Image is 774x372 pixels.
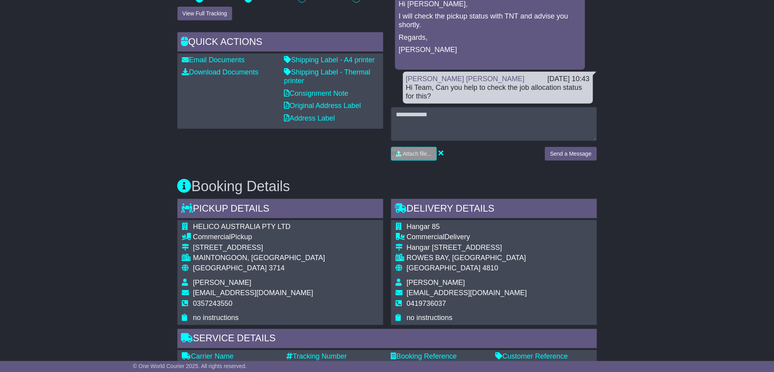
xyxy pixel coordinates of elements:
p: [PERSON_NAME] [399,46,581,54]
div: Customer Reference [496,353,592,361]
a: Shipping Label - A4 printer [284,56,375,64]
a: Consignment Note [284,89,349,97]
div: Tracking Number [287,353,383,361]
div: ROWES BAY, [GEOGRAPHIC_DATA] [407,254,527,262]
a: Shipping Label - Thermal printer [284,68,371,85]
div: [DATE] 10:43 [548,75,590,84]
span: no instructions [193,314,239,322]
div: Pickup [193,233,325,242]
p: I will check the pickup status with TNT and advise you shortly. [399,12,581,29]
div: Pickup Details [177,199,383,220]
div: Quick Actions [177,32,383,54]
a: Original Address Label [284,102,361,110]
span: 3714 [269,264,285,272]
span: 0357243550 [193,300,233,308]
div: MAINTONGOON, [GEOGRAPHIC_DATA] [193,254,325,262]
div: Delivery Details [391,199,597,220]
a: Address Label [284,114,335,122]
div: Hi Team, Can you help to check the job allocation status for this? [406,84,590,100]
a: Email Documents [182,56,245,64]
span: [EMAIL_ADDRESS][DOMAIN_NAME] [193,289,313,297]
a: [PERSON_NAME] [PERSON_NAME] [406,75,525,83]
span: [EMAIL_ADDRESS][DOMAIN_NAME] [407,289,527,297]
div: [STREET_ADDRESS] [193,244,325,252]
div: Delivery [407,233,527,242]
span: [GEOGRAPHIC_DATA] [407,264,481,272]
div: Carrier Name [182,353,279,361]
span: 4810 [483,264,498,272]
span: [GEOGRAPHIC_DATA] [193,264,267,272]
h3: Booking Details [177,179,597,194]
span: [PERSON_NAME] [407,279,465,287]
span: © One World Courier 2025. All rights reserved. [133,363,247,369]
span: Commercial [407,233,445,241]
button: Send a Message [545,147,597,161]
p: Regards, [399,33,581,42]
a: Download Documents [182,68,259,76]
span: Commercial [193,233,231,241]
div: Hangar [STREET_ADDRESS] [407,244,527,252]
div: Service Details [177,329,597,350]
span: 0419736037 [407,300,446,308]
span: no instructions [407,314,453,322]
button: View Full Tracking [177,7,232,20]
span: HELICO AUSTRALIA PTY LTD [193,223,291,231]
span: [PERSON_NAME] [193,279,252,287]
div: Booking Reference [391,353,488,361]
span: Hangar 85 [407,223,440,231]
